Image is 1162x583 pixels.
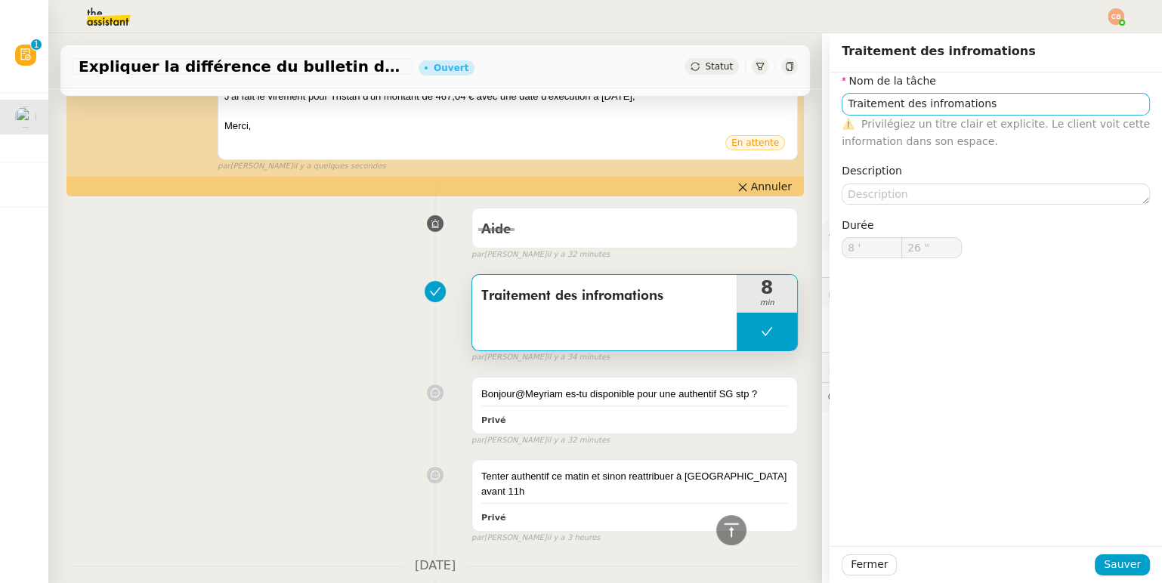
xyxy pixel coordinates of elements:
[471,434,484,447] span: par
[842,118,855,130] span: ⚠️
[828,391,952,403] span: 💬
[471,351,484,364] span: par
[737,297,797,310] span: min
[1095,554,1150,575] button: Sauver
[224,119,791,134] div: Merci,
[842,238,901,258] input: 0 min
[481,469,788,498] div: Tenter authentif ce matin et sinon reattribuer à [GEOGRAPHIC_DATA] avant 11h
[822,221,1162,250] div: ⚙️Procédures
[471,532,600,544] small: [PERSON_NAME]
[31,39,42,50] nz-badge-sup: 1
[79,59,406,74] span: Expliquer la différence du bulletin de salaire
[471,248,484,261] span: par
[547,351,610,364] span: il y a 34 minutes
[481,415,505,425] b: Privé
[434,63,468,72] div: Ouvert
[1108,8,1124,25] img: svg
[902,238,961,258] input: 0 sec
[471,434,610,447] small: [PERSON_NAME]
[842,219,873,231] span: Durée
[822,278,1162,307] div: 🔐Données client
[547,434,610,447] span: il y a 32 minutes
[481,513,505,523] b: Privé
[481,285,728,307] span: Traitement des infromations
[828,361,938,373] span: ⏲️
[15,106,36,128] img: users%2FrxcTinYCQST3nt3eRyMgQ024e422%2Favatar%2Fa0327058c7192f72952294e6843542370f7921c3.jpg
[842,75,936,87] label: Nom de la tâche
[403,556,468,576] span: [DATE]
[218,160,230,173] span: par
[293,160,386,173] span: il y a quelques secondes
[822,353,1162,382] div: ⏲️Tâches 19:09
[828,284,926,301] span: 🔐
[731,178,798,195] button: Annuler
[851,556,888,573] span: Fermer
[547,248,610,261] span: il y a 32 minutes
[737,279,797,297] span: 8
[481,387,788,402] div: Bonjour@Meyriam es-tu disponible pour une authentif SG stp ?
[471,248,610,261] small: [PERSON_NAME]
[481,223,511,236] span: Aide
[842,165,902,177] label: Description
[218,160,386,173] small: [PERSON_NAME]
[471,532,484,544] span: par
[822,383,1162,412] div: 💬Commentaires 3
[828,227,907,244] span: ⚙️
[842,118,1150,147] span: Privilégiez un titre clair et explicite. Le client voit cette information dans son espace.
[471,351,610,364] small: [PERSON_NAME]
[224,89,791,104] div: J'ai fait le virement pour Tristan d'un montant de 467,04 € avec une date d'exécution à [DATE],
[842,93,1150,115] input: Nom
[842,44,1036,58] span: Traitement des infromations
[751,179,792,194] span: Annuler
[1104,556,1141,573] span: Sauver
[842,554,897,575] button: Fermer
[705,61,733,72] span: Statut
[33,39,39,53] p: 1
[547,532,601,544] span: il y a 3 heures
[731,137,779,148] span: En attente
